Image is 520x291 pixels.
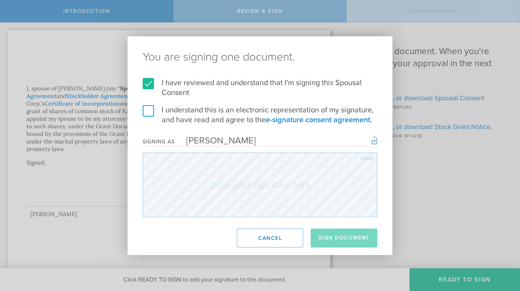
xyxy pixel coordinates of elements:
a: e-signature consent agreement [266,115,370,124]
label: I understand this is an electronic representation of my signature, and have read and agree to the . [143,105,377,125]
label: I have reviewed and understand that I'm signing this Spousal Consent [143,78,377,98]
button: Sign Document [311,229,377,247]
ng-pluralize: You are signing one document. [143,51,377,63]
button: Cancel [237,229,303,247]
div: [PERSON_NAME] [175,135,256,146]
div: Signing as [143,138,175,145]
